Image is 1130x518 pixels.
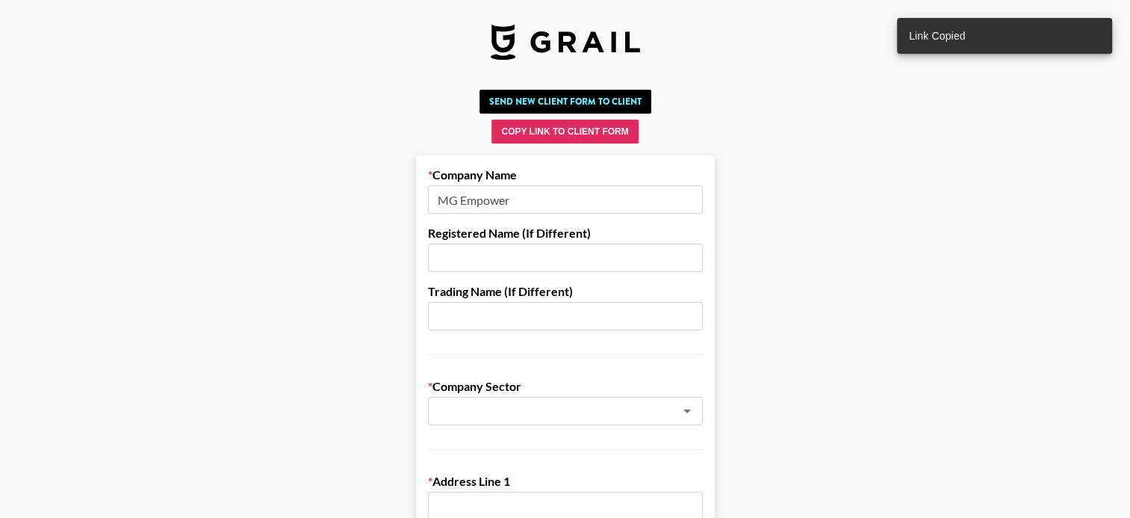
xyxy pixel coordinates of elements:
button: Open [677,401,698,422]
label: Address Line 1 [428,474,703,489]
div: Link Copied [909,22,966,49]
label: Company Name [428,167,703,182]
label: Company Sector [428,379,703,394]
button: Copy Link to Client Form [491,120,638,144]
button: Send New Client Form to Client [479,90,651,114]
img: Grail Talent Logo [491,24,640,60]
label: Trading Name (If Different) [428,284,703,299]
label: Registered Name (If Different) [428,226,703,241]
